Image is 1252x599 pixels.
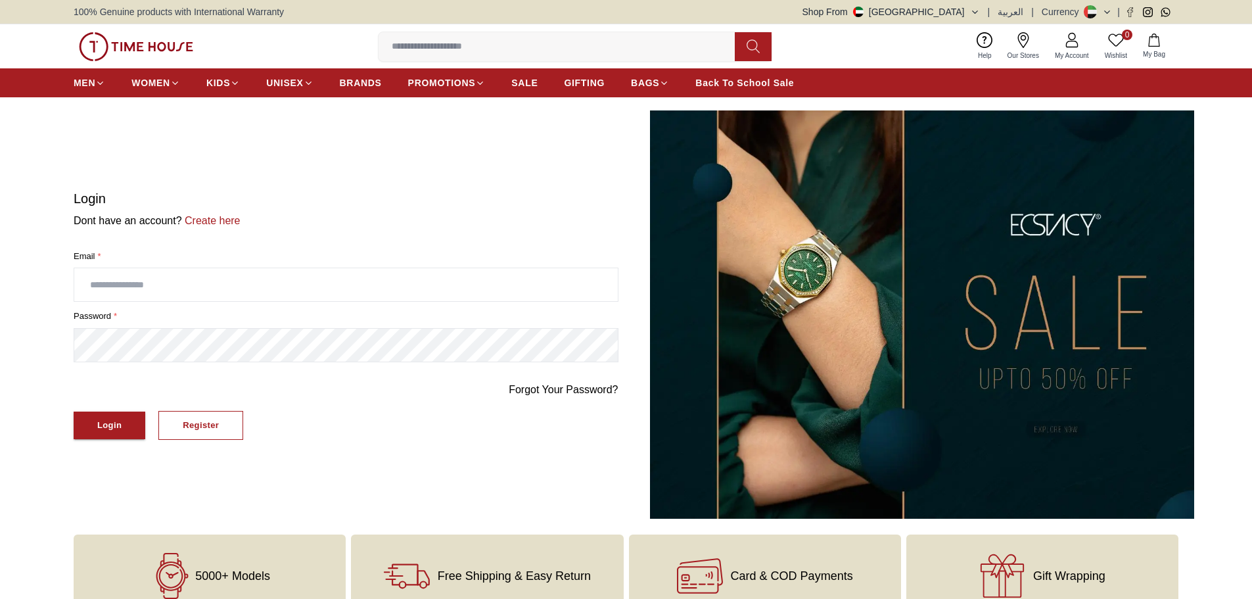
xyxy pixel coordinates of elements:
span: Free Shipping & Easy Return [438,569,591,583]
a: KIDS [206,71,240,95]
span: GIFTING [564,76,605,89]
a: Forgot Your Password? [509,382,618,398]
a: 0Wishlist [1097,30,1135,63]
a: WOMEN [131,71,180,95]
a: Instagram [1143,7,1153,17]
div: Login [97,418,122,433]
span: 0 [1122,30,1132,40]
a: Facebook [1125,7,1135,17]
div: Register [183,418,219,433]
a: Help [970,30,1000,63]
span: 100% Genuine products with International Warranty [74,5,284,18]
span: My Bag [1138,49,1171,59]
img: United Arab Emirates [853,7,864,17]
a: BRANDS [340,71,382,95]
button: My Bag [1135,31,1173,62]
span: KIDS [206,76,230,89]
span: Wishlist [1100,51,1132,60]
a: BAGS [631,71,669,95]
a: UNISEX [266,71,313,95]
span: MEN [74,76,95,89]
span: | [988,5,990,18]
a: Back To School Sale [695,71,794,95]
span: Gift Wrapping [1033,569,1105,583]
span: | [1117,5,1120,18]
a: MEN [74,71,105,95]
span: Back To School Sale [695,76,794,89]
span: Card & COD Payments [731,569,853,583]
span: BRANDS [340,76,382,89]
h1: Login [74,189,618,208]
button: Login [74,412,145,440]
a: Create here [182,215,241,226]
span: BAGS [631,76,659,89]
button: العربية [998,5,1023,18]
button: Shop From[GEOGRAPHIC_DATA] [802,5,980,18]
span: 5000+ Models [195,569,270,583]
span: SALE [511,76,538,89]
span: My Account [1050,51,1094,60]
a: GIFTING [564,71,605,95]
p: Dont have an account? [74,213,618,229]
div: Currency [1042,5,1084,18]
span: UNISEX [266,76,303,89]
img: ... [79,32,193,61]
a: PROMOTIONS [408,71,486,95]
label: Email [74,250,618,263]
span: Our Stores [1002,51,1044,60]
label: password [74,310,618,323]
span: PROMOTIONS [408,76,476,89]
a: Whatsapp [1161,7,1171,17]
span: | [1031,5,1034,18]
span: WOMEN [131,76,170,89]
button: Register [158,411,243,441]
a: Our Stores [1000,30,1047,63]
span: Help [973,51,997,60]
a: SALE [511,71,538,95]
img: ... [650,110,1195,519]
